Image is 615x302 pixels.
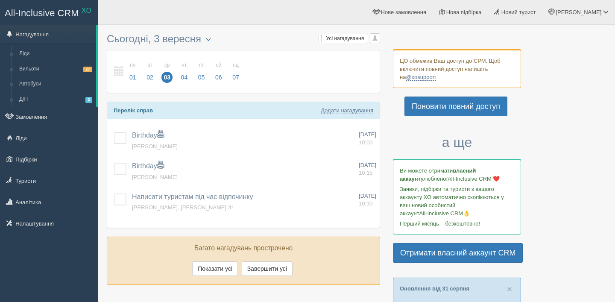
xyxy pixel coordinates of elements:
[159,57,175,86] a: ср 03
[83,67,92,72] span: 27
[446,9,482,15] span: Нова підбірка
[242,261,293,276] button: Завершити усі
[448,176,500,182] span: All-Inclusive CRM ❤️
[114,243,373,253] p: Багато нагадувань прострочено
[400,167,476,182] b: власний аккаунт
[132,193,253,200] a: Написати туристам під час відпочинку
[359,193,376,199] span: [DATE]
[5,8,79,18] span: All-Inclusive CRM
[556,9,601,15] span: [PERSON_NAME]
[400,220,514,228] p: Перший місяць – безкоштовно!
[230,62,241,69] small: нд
[359,170,373,176] span: 10:15
[179,72,190,83] span: 04
[142,57,158,86] a: вт 02
[144,62,155,69] small: вт
[132,132,164,139] a: Birthday
[211,57,227,86] a: сб 06
[507,284,512,294] span: ×
[15,76,96,92] a: Автобуси
[127,62,138,69] small: пн
[85,97,92,103] span: 2
[179,62,190,69] small: чт
[404,97,507,116] a: Поновити повний доступ
[132,204,233,211] a: [PERSON_NAME], [PERSON_NAME] 3*
[393,135,521,150] h3: а ще
[406,74,436,81] a: @xosupport
[213,72,224,83] span: 06
[359,161,376,177] a: [DATE] 10:15
[132,162,164,170] a: Birthday
[82,7,91,14] sup: XO
[161,62,173,69] small: ср
[107,33,380,46] h3: Сьогодні, 3 вересня
[321,107,373,114] a: Додати нагадування
[0,0,98,24] a: All-Inclusive CRM XO
[393,49,521,88] div: ЦО обмежив Ваш доступ до СРМ. Щоб включити повний доступ напишіть на
[144,72,155,83] span: 02
[213,62,224,69] small: сб
[400,185,514,217] p: Заявки, підбірки та туристи з вашого аккаунту ХО автоматично скопіюються у ваш новий особистий ак...
[132,143,178,150] a: [PERSON_NAME]
[228,57,242,86] a: нд 07
[400,167,514,183] p: Ви можете отримати улюбленої
[359,131,376,147] a: [DATE] 10:00
[359,200,373,207] span: 10:30
[132,174,178,180] a: [PERSON_NAME]
[114,107,153,114] b: Перелік справ
[176,57,193,86] a: чт 04
[196,62,207,69] small: пт
[15,92,96,107] a: Д/Н2
[381,9,426,15] span: Нове замовлення
[393,243,523,263] a: Отримати власний аккаунт CRM
[15,62,96,77] a: Вильоти27
[192,261,238,276] button: Показати усі
[507,284,512,293] button: Close
[501,9,536,15] span: Новий турист
[359,162,376,168] span: [DATE]
[359,131,376,138] span: [DATE]
[419,210,470,217] span: All-Inclusive CRM👌
[15,46,96,62] a: Ліди
[230,72,241,83] span: 07
[127,72,138,83] span: 01
[359,139,373,146] span: 10:00
[326,35,364,41] span: Усі нагадування
[359,192,376,208] a: [DATE] 10:30
[125,57,141,86] a: пн 01
[196,72,207,83] span: 05
[161,72,173,83] span: 03
[193,57,210,86] a: пт 05
[400,285,469,292] a: Оновлення від 31 серпня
